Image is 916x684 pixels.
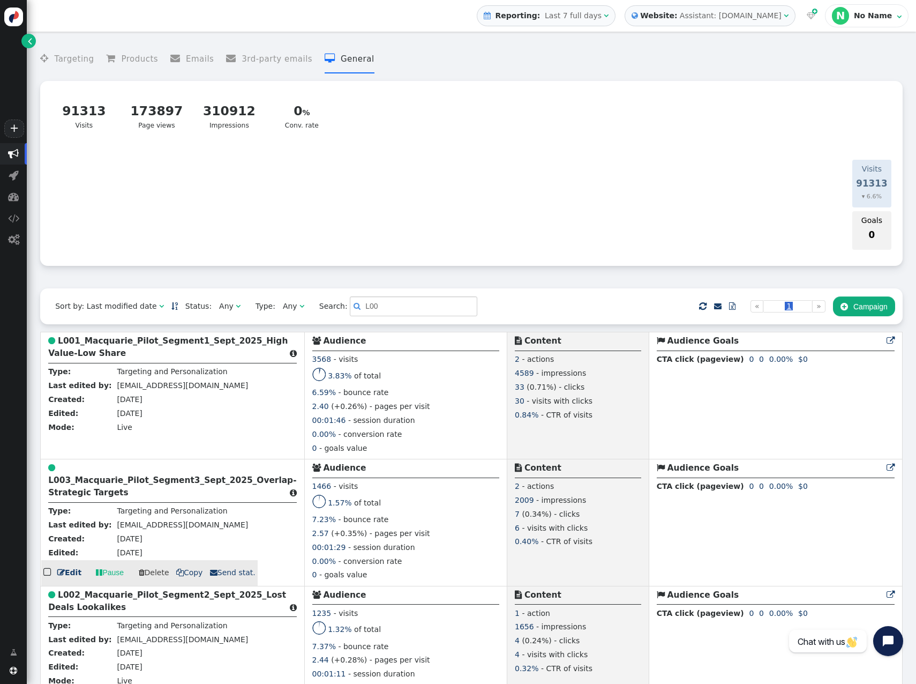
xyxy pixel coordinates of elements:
[290,350,297,358] span: 
[171,302,178,310] a: 
[139,569,145,576] span: 
[323,463,366,473] b: Audience
[117,649,142,657] span: [DATE]
[331,529,367,538] span: (+0.35%)
[832,7,849,24] div: N
[515,496,534,504] span: 2009
[657,609,744,618] b: CTA click (pageview)
[657,482,744,490] b: CTA click (pageview)
[312,337,321,345] span: 
[48,621,71,630] b: Type:
[48,590,286,612] b: L002_Macquarie_Pilot_Segment2_Sept_2025_Lost Deals Lookalikes
[338,430,402,438] span: - conversion rate
[236,302,241,310] span: 
[88,563,131,583] a: Pause
[8,234,19,245] span: 
[515,383,524,391] span: 33
[887,463,895,473] a: 
[515,482,520,490] span: 2
[9,170,19,181] span: 
[515,355,520,363] span: 2
[522,609,550,618] span: - action
[657,591,665,599] span: 
[331,656,367,664] span: (+0.28%)
[515,636,520,645] span: 4
[57,569,65,576] span: 
[117,507,227,515] span: Targeting and Personalization
[312,444,317,452] span: 0
[750,300,764,313] a: «
[805,10,817,21] a:  
[759,609,764,618] span: 0
[554,510,580,518] span: - clicks
[48,507,71,515] b: Type:
[855,214,888,227] td: Goals
[203,102,256,131] div: Impressions
[536,369,586,377] span: - impressions
[798,355,808,363] span: $0
[117,663,142,671] span: [DATE]
[749,482,754,490] span: 0
[887,464,895,472] span: 
[130,102,183,121] div: 173897
[48,591,55,599] span: 
[312,656,329,664] span: 2.44
[887,336,895,346] a: 
[325,54,341,63] span: 
[784,12,789,19] span: 
[522,355,554,363] span: - actions
[798,482,808,490] span: $0
[323,336,366,346] b: Audience
[312,388,336,397] span: 6.59%
[10,647,17,658] span: 
[312,464,321,472] span: 
[312,302,348,310] span: Search:
[312,515,336,524] span: 7.23%
[759,355,764,363] span: 0
[130,102,183,131] div: Page views
[323,590,366,600] b: Audience
[657,337,665,345] span: 
[48,367,71,376] b: Type:
[536,496,586,504] span: - impressions
[667,463,739,473] b: Audience Goals
[325,45,374,73] li: General
[226,45,312,73] li: 3rd-party emails
[48,475,296,497] b: L003_Macquarie_Pilot_Segment3_Sept_2025_Overlap-Strategic Targets
[328,371,351,380] span: 3.83%
[106,45,158,73] li: Products
[139,568,169,577] span: Delete
[176,567,203,578] a: Copy
[117,635,248,644] span: [EMAIL_ADDRESS][DOMAIN_NAME]
[559,383,584,391] span: - clicks
[536,622,586,631] span: - impressions
[348,416,415,425] span: - session duration
[527,383,556,391] span: (0.71%)
[48,337,55,345] span: 
[897,13,902,20] span: 
[48,649,85,657] b: Created:
[210,568,256,577] span: Send stat.
[515,369,534,377] span: 4589
[48,548,78,557] b: Edited:
[807,12,815,19] span: 
[785,302,793,310] span: 1
[312,570,317,579] span: 0
[334,355,358,363] span: - visits
[522,510,551,518] span: (0.34%)
[515,524,520,532] span: 6
[515,397,524,405] span: 30
[541,411,592,419] span: - CTR of visits
[798,609,808,618] span: $0
[43,565,53,579] span: 
[48,381,111,390] b: Last edited by:
[354,371,381,380] span: of total
[370,656,430,664] span: - pages per visit
[350,296,477,316] input: Find in name/description/rules
[638,10,680,21] b: Website:
[117,367,227,376] span: Targeting and Personalization
[484,12,491,19] span: 
[714,302,722,310] a: 
[319,570,367,579] span: - goals value
[338,557,402,566] span: - conversion rate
